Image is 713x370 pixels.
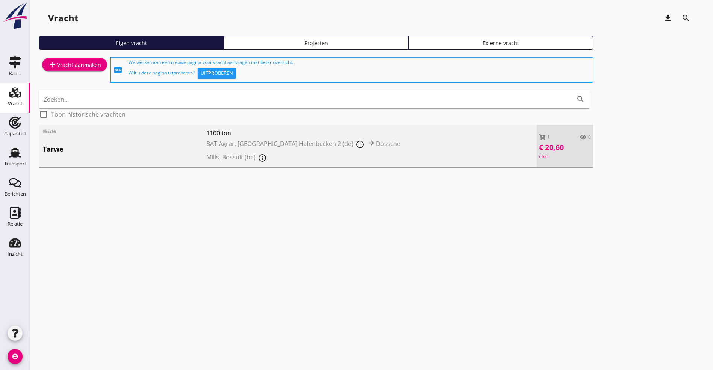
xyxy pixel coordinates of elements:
div: Eigen vracht [42,39,220,47]
div: Inzicht [8,252,23,256]
a: Projecten [224,36,408,50]
div: Externe vracht [412,39,590,47]
span: 1100 ton [206,129,410,138]
div: 1 [547,134,550,140]
div: 0 [588,134,591,140]
div: Capaciteit [4,131,26,136]
div: Projecten [227,39,405,47]
img: logo-small.a267ee39.svg [2,2,29,30]
div: Relatie [8,221,23,226]
i: info_outline [258,153,267,162]
span: € 20,60 [539,142,591,153]
i: search [681,14,690,23]
i: account_circle [8,349,23,364]
span: / ton [539,153,591,160]
button: Uitproberen [198,68,236,79]
div: Transport [4,161,26,166]
span: BAT Agrar, [GEOGRAPHIC_DATA] Hafenbecken 2 (de) [206,140,353,148]
a: Vracht aanmaken [42,58,107,71]
i: add [48,60,57,69]
a: Eigen vracht [39,36,224,50]
input: Zoeken... [44,93,564,105]
span: Tarwe [43,144,206,154]
a: 095358Tarwe1100 tonBAT Agrar, [GEOGRAPHIC_DATA] Hafenbecken 2 (de)Dossche Mills, Bossuit (be)10€ ... [39,125,593,168]
i: download [663,14,672,23]
label: Toon historische vrachten [51,111,126,118]
i: search [576,95,585,104]
div: Uitproberen [201,70,233,77]
i: fiber_new [114,65,123,74]
div: Vracht [48,12,78,24]
a: Externe vracht [409,36,593,50]
div: We werken aan een nieuwe pagina voor vracht aanvragen met beter overzicht. Wilt u deze pagina uit... [129,59,590,81]
div: Vracht aanmaken [48,60,101,69]
i: info_outline [356,140,365,149]
span: 095358 [43,129,56,134]
div: Berichten [5,191,26,196]
div: Vracht [8,101,23,106]
div: Kaart [9,71,21,76]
